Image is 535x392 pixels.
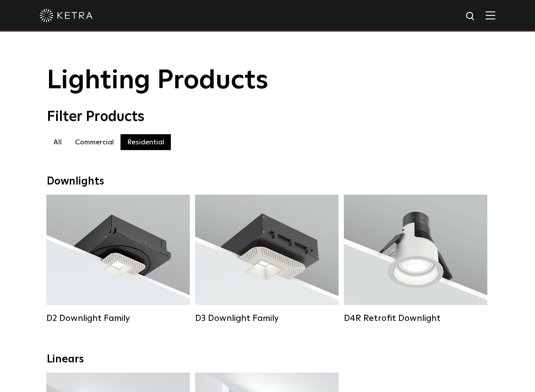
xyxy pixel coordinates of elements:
[486,11,495,19] img: Hamburger%20Nav.svg
[195,313,339,324] div: D3 Downlight Family
[195,195,339,324] a: D3 Downlight Family Lumen Output:700 / 900 / 1100Colors:White / Black / Silver / Bronze / Paintab...
[68,134,121,150] label: Commercial
[344,313,487,324] div: D4R Retrofit Downlight
[40,9,93,22] img: ketra-logo-2019-white
[47,134,68,150] label: All
[47,353,488,366] div: Linears
[47,68,268,94] span: Lighting Products
[47,175,488,188] div: Downlights
[47,109,488,125] div: Filter Products
[46,195,190,324] a: D2 Downlight Family Lumen Output:1200Colors:White / Black / Gloss Black / Silver / Bronze / Silve...
[465,11,476,22] img: search icon
[46,313,190,324] div: D2 Downlight Family
[344,195,487,324] a: D4R Retrofit Downlight Lumen Output:800Colors:White / BlackBeam Angles:15° / 25° / 40° / 60°Watta...
[121,134,171,150] label: Residential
